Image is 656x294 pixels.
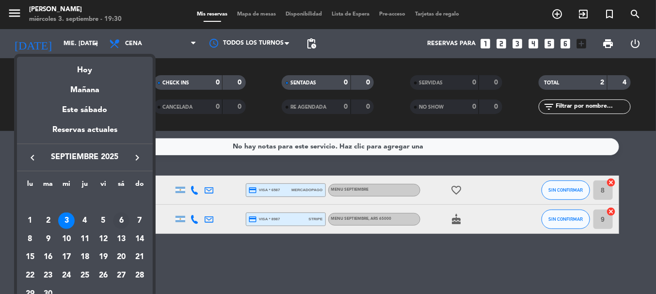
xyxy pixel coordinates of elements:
div: 13 [113,231,129,247]
div: 24 [58,267,75,284]
td: 21 de septiembre de 2025 [130,248,149,266]
i: keyboard_arrow_right [131,152,143,163]
div: 4 [77,212,93,229]
th: lunes [21,179,39,194]
button: keyboard_arrow_right [128,151,146,164]
div: 12 [95,231,112,247]
td: 9 de septiembre de 2025 [39,230,58,248]
td: 10 de septiembre de 2025 [57,230,76,248]
td: 14 de septiembre de 2025 [130,230,149,248]
th: domingo [130,179,149,194]
div: Este sábado [17,97,153,124]
th: viernes [94,179,112,194]
div: 17 [58,249,75,265]
div: 20 [113,249,129,265]
td: 28 de septiembre de 2025 [130,266,149,285]
td: 13 de septiembre de 2025 [112,230,131,248]
td: 8 de septiembre de 2025 [21,230,39,248]
td: 24 de septiembre de 2025 [57,266,76,285]
th: jueves [76,179,94,194]
td: 27 de septiembre de 2025 [112,266,131,285]
div: 26 [95,267,112,284]
td: 3 de septiembre de 2025 [57,212,76,230]
td: 15 de septiembre de 2025 [21,248,39,266]
td: 6 de septiembre de 2025 [112,212,131,230]
div: Mañana [17,77,153,97]
td: 23 de septiembre de 2025 [39,266,58,285]
div: 1 [22,212,38,229]
th: sábado [112,179,131,194]
td: SEP. [21,193,149,212]
div: 16 [40,249,57,265]
div: 25 [77,267,93,284]
div: 23 [40,267,57,284]
th: miércoles [57,179,76,194]
td: 7 de septiembre de 2025 [130,212,149,230]
div: 28 [131,267,148,284]
td: 4 de septiembre de 2025 [76,212,94,230]
div: 9 [40,231,57,247]
td: 5 de septiembre de 2025 [94,212,112,230]
td: 22 de septiembre de 2025 [21,266,39,285]
div: 3 [58,212,75,229]
div: 6 [113,212,129,229]
td: 2 de septiembre de 2025 [39,212,58,230]
div: Hoy [17,57,153,77]
div: 18 [77,249,93,265]
td: 1 de septiembre de 2025 [21,212,39,230]
div: 11 [77,231,93,247]
div: 22 [22,267,38,284]
div: 19 [95,249,112,265]
div: Reservas actuales [17,124,153,144]
td: 19 de septiembre de 2025 [94,248,112,266]
td: 11 de septiembre de 2025 [76,230,94,248]
td: 25 de septiembre de 2025 [76,266,94,285]
div: 2 [40,212,57,229]
span: septiembre 2025 [41,151,128,163]
th: martes [39,179,58,194]
td: 17 de septiembre de 2025 [57,248,76,266]
div: 15 [22,249,38,265]
td: 26 de septiembre de 2025 [94,266,112,285]
button: keyboard_arrow_left [24,151,41,164]
td: 20 de septiembre de 2025 [112,248,131,266]
td: 16 de septiembre de 2025 [39,248,58,266]
div: 8 [22,231,38,247]
div: 10 [58,231,75,247]
td: 12 de septiembre de 2025 [94,230,112,248]
div: 21 [131,249,148,265]
div: 5 [95,212,112,229]
div: 7 [131,212,148,229]
i: keyboard_arrow_left [27,152,38,163]
div: 27 [113,267,129,284]
td: 18 de septiembre de 2025 [76,248,94,266]
div: 14 [131,231,148,247]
